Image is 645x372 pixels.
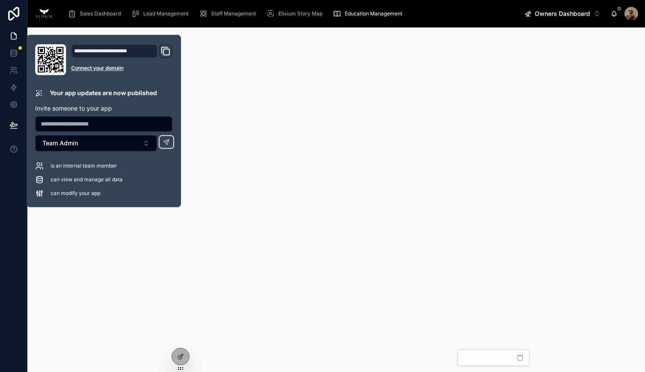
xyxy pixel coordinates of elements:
span: Education Management [345,10,402,17]
button: Select Button [35,135,157,151]
span: Sales Dashboard [80,10,121,17]
span: Owners Dashboard [535,9,590,18]
a: Sales Dashboard [65,6,127,21]
button: Select Button [518,6,607,21]
a: Staff Management [196,6,262,21]
div: Domain and Custom Link [71,44,172,75]
a: Connect your domain [71,65,172,72]
span: Team Admin [42,139,78,147]
span: Elixium Story Map [278,10,322,17]
span: is an internal team member [51,162,117,169]
span: Staff Management [211,10,256,17]
a: Education Management [330,6,408,21]
img: App logo [34,7,54,21]
p: Invite someone to your app [35,104,172,113]
span: can modify your app [51,190,100,197]
p: Your app updates are now published [50,89,157,97]
div: scrollable content [61,4,518,23]
span: can view and manage all data [51,176,123,183]
span: Lead Management [143,10,189,17]
a: Lead Management [129,6,195,21]
a: Elixium Story Map [264,6,329,21]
